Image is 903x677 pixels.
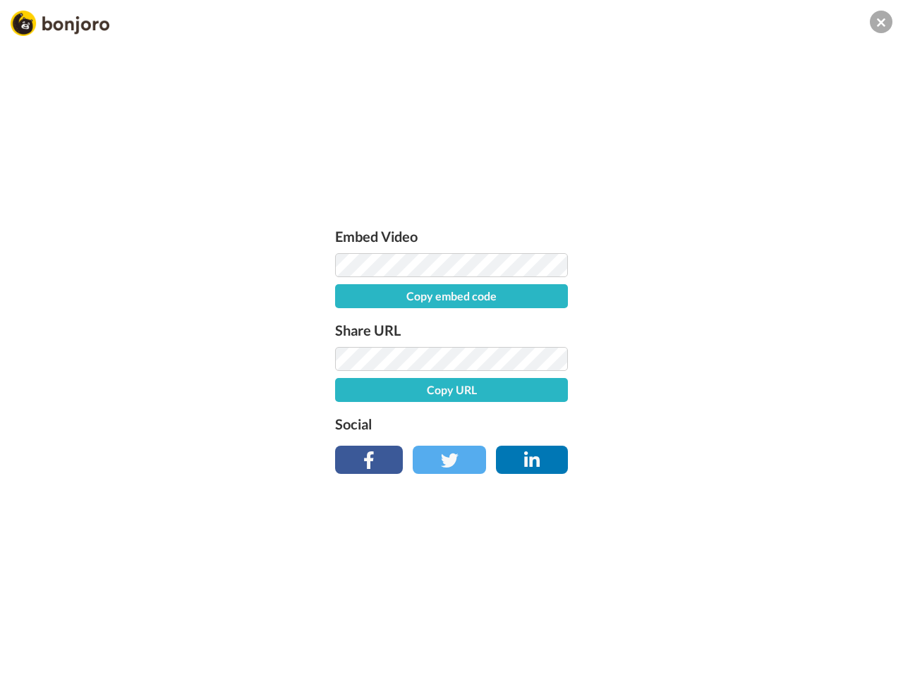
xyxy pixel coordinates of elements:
[11,11,109,36] img: Bonjoro Logo
[335,319,568,341] label: Share URL
[335,413,568,435] label: Social
[335,225,568,248] label: Embed Video
[335,378,568,402] button: Copy URL
[335,284,568,308] button: Copy embed code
